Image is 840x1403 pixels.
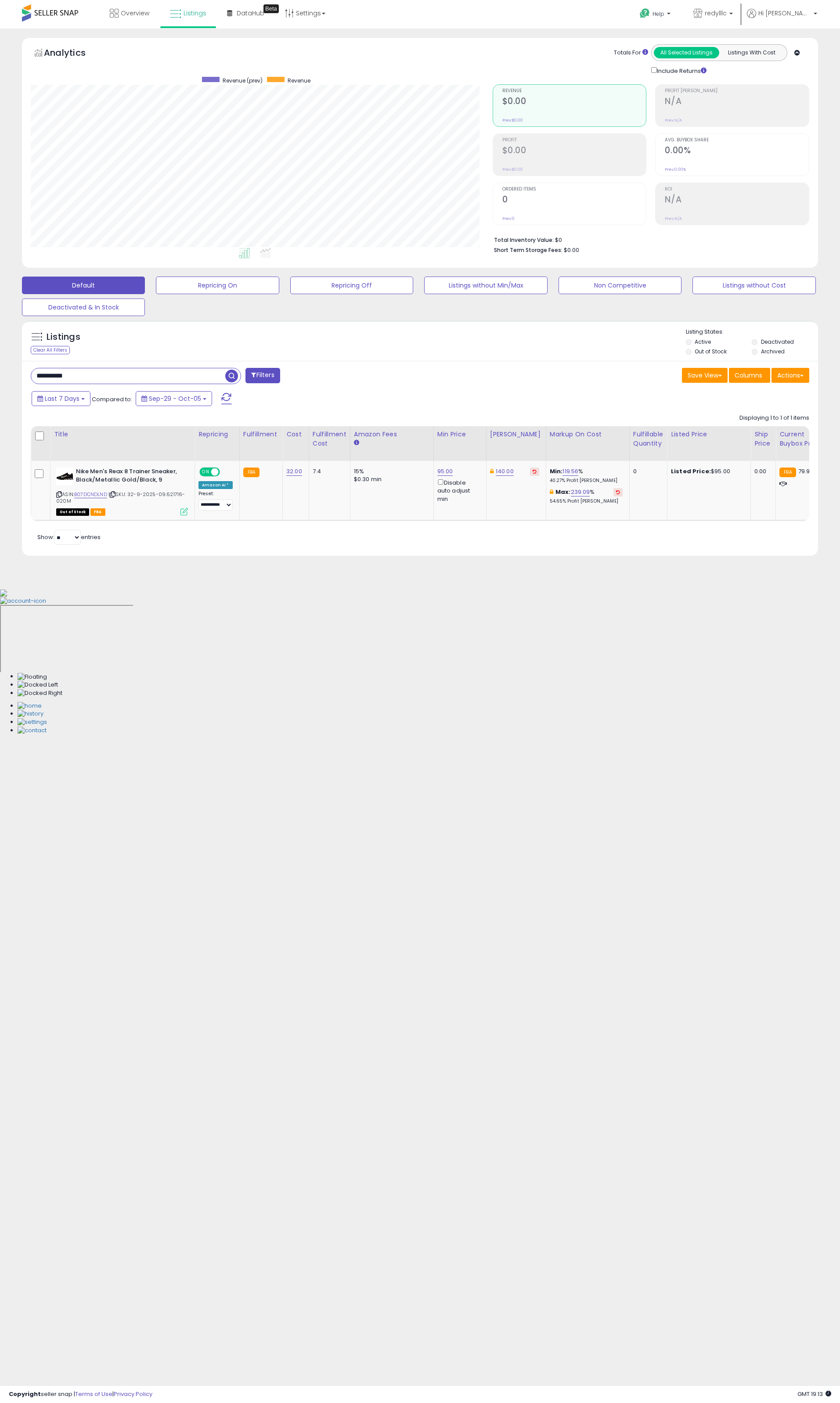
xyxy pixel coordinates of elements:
button: Listings without Min/Max [424,277,547,294]
img: Home [18,702,42,710]
button: All Selected Listings [654,47,719,58]
label: Active [695,338,711,345]
span: Revenue [288,77,310,84]
div: Disable auto adjust min [437,478,479,503]
img: Floating [18,673,47,681]
span: All listings that are currently out of stock and unavailable for purchase on Amazon [56,508,89,516]
div: 0.00 [754,468,769,475]
div: Fulfillment Cost [313,430,346,448]
button: Save View [682,368,728,383]
span: OFF [219,468,233,476]
img: History [18,710,43,718]
button: Default [22,277,145,294]
b: Listed Price: [671,467,711,475]
i: This overrides the store level max markup for this listing [550,489,553,495]
th: The percentage added to the cost of goods (COGS) that forms the calculator for Min & Max prices. [546,426,629,461]
div: Title [54,430,191,439]
div: Ship Price [754,430,772,448]
button: Listings With Cost [719,47,784,58]
button: Deactivated & In Stock [22,299,145,316]
small: Prev: 0 [502,216,515,221]
small: Prev: 0.00% [665,167,686,172]
span: Ordered Items [502,187,646,192]
span: ON [200,468,211,476]
button: Last 7 Days [32,391,90,406]
div: Min Price [437,430,483,439]
img: Settings [18,718,47,727]
span: Revenue (prev) [223,77,263,84]
div: Current Buybox Price [779,430,825,448]
div: Include Returns [645,65,717,76]
span: Compared to: [92,395,132,403]
span: 79.99 [798,467,814,475]
div: Amazon Fees [354,430,430,439]
a: 239.09 [571,488,590,496]
div: Fulfillment [243,430,279,439]
div: % [550,488,623,504]
span: Show: entries [37,533,101,541]
button: Repricing On [156,277,279,294]
h2: 0.00% [665,145,809,157]
div: Fulfillable Quantity [633,430,663,448]
button: Columns [729,368,770,383]
span: | SKU: 32-9-2025-09.621716-020M [56,491,185,504]
span: redylllc [705,9,727,18]
button: Non Competitive [559,277,681,294]
div: 7.4 [313,468,343,475]
span: Hi [PERSON_NAME] [758,9,811,18]
label: Archived [761,348,785,355]
span: Listings [184,9,206,18]
a: Help [633,1,679,29]
span: $0.00 [564,246,579,254]
div: Cost [286,430,305,439]
div: $95.00 [671,468,744,475]
span: ROI [665,187,809,192]
i: Revert to store-level Max Markup [616,490,620,494]
h2: N/A [665,194,809,206]
div: Preset: [198,491,233,511]
i: Get Help [639,8,650,19]
img: Docked Left [18,681,58,689]
small: FBA [779,468,796,477]
h5: Listings [47,331,80,343]
span: Sep-29 - Oct-05 [149,394,201,403]
a: 32.00 [286,467,302,476]
span: Avg. Buybox Share [665,138,809,143]
label: Deactivated [761,338,794,345]
span: FBA [90,508,105,516]
small: Prev: $0.00 [502,167,523,172]
b: Short Term Storage Fees: [494,246,562,254]
img: Docked Right [18,689,62,698]
h2: $0.00 [502,96,646,108]
span: Overview [121,9,149,18]
button: Filters [245,368,280,383]
i: This overrides the store level Dynamic Max Price for this listing [490,468,494,474]
div: Markup on Cost [550,430,626,439]
div: Repricing [198,430,236,439]
span: Profit [502,138,646,143]
b: Nike Men's Reax 8 Trainer Sneaker, Black/Metallic Gold/Black, 9 [76,468,183,486]
p: 40.27% Profit [PERSON_NAME] [550,478,623,484]
div: % [550,468,623,484]
img: Contact [18,727,47,735]
h2: N/A [665,96,809,108]
p: Listing States: [686,328,818,336]
li: $0 [494,234,803,245]
b: Min: [550,467,563,475]
div: 0 [633,468,660,475]
button: Repricing Off [290,277,413,294]
div: Amazon AI * [198,481,233,489]
span: Last 7 Days [45,394,79,403]
div: Displaying 1 to 1 of 1 items [739,414,809,422]
a: 95.00 [437,467,453,476]
img: 3182obvs1RL._SL40_.jpg [56,468,74,485]
label: Out of Stock [695,348,727,355]
i: Revert to store-level Dynamic Max Price [533,469,537,474]
small: Prev: $0.00 [502,118,523,123]
b: Total Inventory Value: [494,236,554,244]
small: FBA [243,468,260,477]
small: Amazon Fees. [354,439,359,447]
span: DataHub [237,9,264,18]
a: 140.00 [496,467,514,476]
div: Tooltip anchor [263,4,279,13]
